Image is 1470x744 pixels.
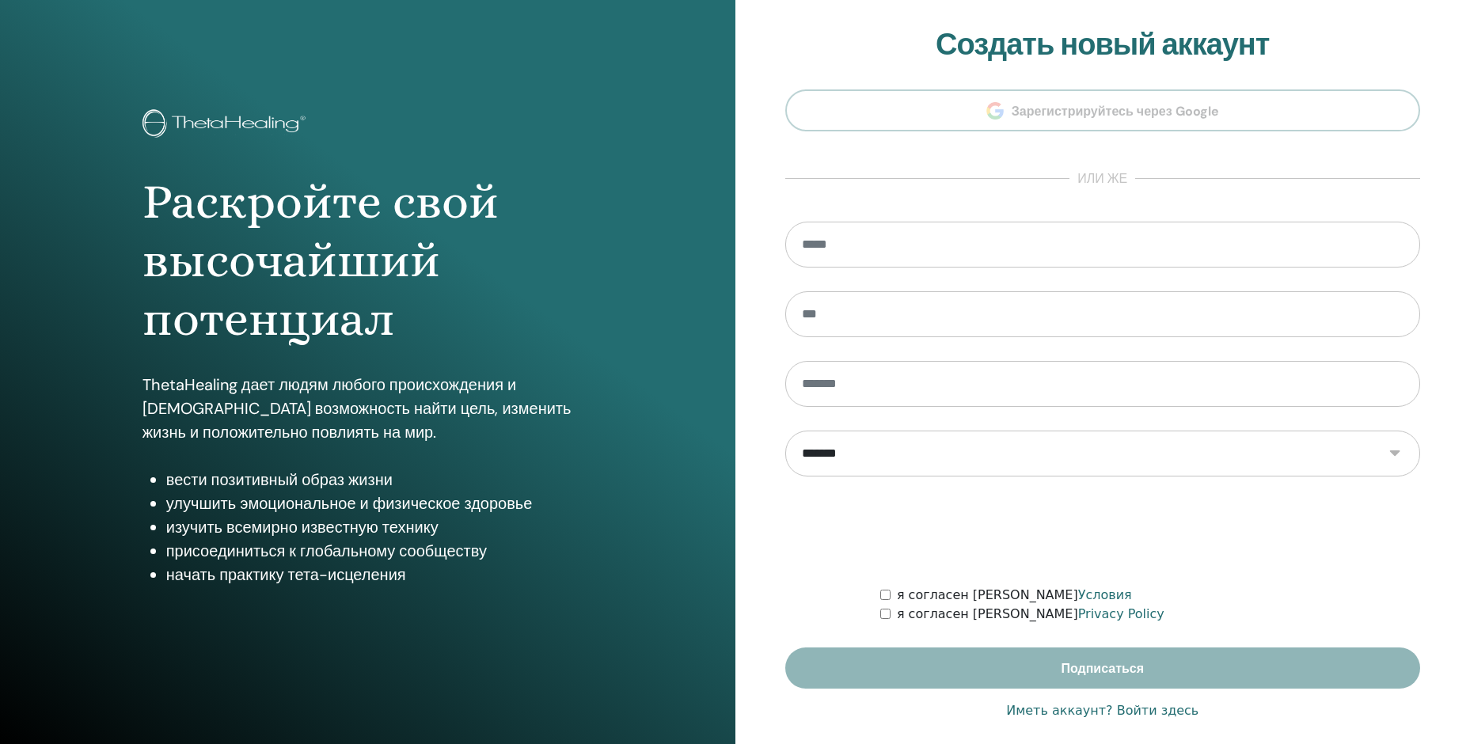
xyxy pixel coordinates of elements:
[166,468,593,492] li: вести позитивный образ жизни
[166,515,593,539] li: изучить всемирно известную технику
[1006,701,1198,720] a: Иметь аккаунт? Войти здесь
[897,605,1164,624] label: я согласен [PERSON_NAME]
[982,500,1223,562] iframe: reCAPTCHA
[142,373,593,444] p: ThetaHealing дает людям любого происхождения и [DEMOGRAPHIC_DATA] возможность найти цель, изменит...
[166,539,593,563] li: присоединиться к глобальному сообществу
[1078,606,1164,621] a: Privacy Policy
[897,586,1132,605] label: я согласен [PERSON_NAME]
[166,563,593,586] li: начать практику тета-исцеления
[1069,169,1135,188] span: или же
[142,173,593,349] h1: Раскройте свой высочайший потенциал
[1078,587,1132,602] a: Условия
[785,27,1421,63] h2: Создать новый аккаунт
[166,492,593,515] li: улучшить эмоциональное и физическое здоровье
